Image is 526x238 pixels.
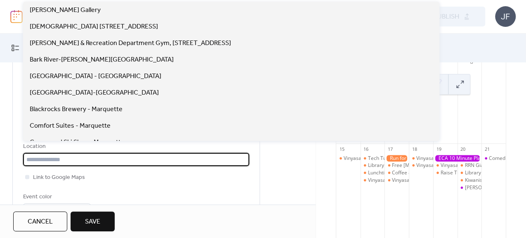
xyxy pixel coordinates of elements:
img: logo [10,10,23,23]
div: Vinyasa Flow Yoga Class with Instructor Sara Wheeler of Welcome Home Yoga [409,155,433,162]
div: Lunchtime Live! Final 2025 Show at [GEOGRAPHIC_DATA] [368,169,499,176]
div: Tech Tuesdays [361,155,385,162]
span: Compound Ski Shop - Marquette [30,138,125,148]
div: Free [MEDICAL_DATA] at-home testing kits [392,162,490,169]
span: [PERSON_NAME] Gallery [30,5,101,15]
div: Library of Things [368,162,406,169]
div: 18 [411,146,417,152]
div: 19 [436,146,442,152]
div: Vinyasa Flow Yoga Class with Instructor Sara Wheeler of Welcome Home Yoga [409,162,433,169]
span: [DEMOGRAPHIC_DATA] [STREET_ADDRESS] [30,22,158,32]
div: Lunchtime Live! Final 2025 Show at Iron Mountain Campus [361,169,385,176]
button: Save [71,212,115,231]
div: 16 [363,146,369,152]
div: Raise The Roof Block Party Fundraiser [433,169,458,176]
span: Comfort Suites - Marquette [30,121,111,131]
button: Cancel [13,212,67,231]
div: Run for Recovery [384,155,409,162]
span: Bark River-[PERSON_NAME][GEOGRAPHIC_DATA] [30,55,174,65]
div: Vinyasa Flow Yoga Class with Instructor Sara Wheeler of Welcome Home Yoga [384,177,409,184]
div: 17 [387,146,393,152]
div: Coffee & Condos w/ Key Realty & Jamie Beaver [384,169,409,176]
div: RRN Giant Garage Sale [458,162,482,169]
div: JF [495,6,516,27]
div: Tech Tuesdays [368,155,402,162]
div: Vinyasa Flow Yoga Class with Instructor Sara Wheeler of Welcome Home Yoga [336,155,361,162]
div: Vinyasa Flow Yoga Class with Instructor Sara Wheeler of Welcome Home Yoga [361,177,385,184]
div: Vinyasa Flow Yoga Class with Instructor Sara Wheeler of Welcome Home Yoga [433,162,458,169]
div: 15 [339,146,345,152]
div: Free Covid-19 at-home testing kits [384,162,409,169]
span: [GEOGRAPHIC_DATA]-[GEOGRAPHIC_DATA] [30,88,159,98]
div: ECA 10 Minute Play Festival [433,155,481,162]
span: [PERSON_NAME] & Recreation Department Gym, [STREET_ADDRESS] [30,38,231,48]
div: 21 [484,146,490,152]
div: Billy Gardell [458,184,482,191]
span: Blackrocks Brewery - Marquette [30,105,123,114]
div: 20 [460,146,466,152]
span: Link to Google Maps [33,173,85,183]
div: Library of Things [458,169,482,176]
div: Coffee & Condos w/ Key Realty & [PERSON_NAME] [392,169,507,176]
span: Save [85,217,100,227]
div: [PERSON_NAME] [465,184,503,191]
span: Cancel [28,217,53,227]
div: Comedian Ben Creed at Island Resort and Casino Club 41 [481,155,506,162]
div: Location [23,142,248,152]
div: Kiwanis Raffle Blitz-Kiwanis of Alger County [458,177,482,184]
div: Library of Things [465,169,503,176]
a: My Events [5,37,59,59]
span: [GEOGRAPHIC_DATA] - [GEOGRAPHIC_DATA] [30,71,161,81]
div: Library of Things [361,162,385,169]
div: Event color [23,192,89,202]
div: RRN Giant Garage Sale [465,162,517,169]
